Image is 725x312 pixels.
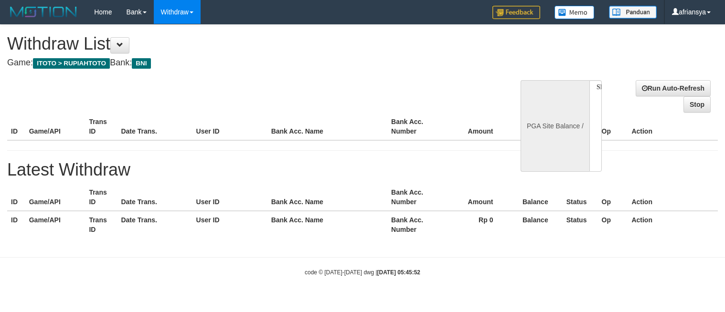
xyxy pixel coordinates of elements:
[507,211,562,238] th: Balance
[117,211,192,238] th: Date Trans.
[563,211,598,238] th: Status
[387,211,448,238] th: Bank Acc. Number
[598,113,628,140] th: Op
[683,96,711,113] a: Stop
[132,58,150,69] span: BNI
[25,211,85,238] th: Game/API
[7,113,25,140] th: ID
[192,211,267,238] th: User ID
[377,269,420,276] strong: [DATE] 05:45:52
[492,6,540,19] img: Feedback.jpg
[192,184,267,211] th: User ID
[448,113,508,140] th: Amount
[554,6,595,19] img: Button%20Memo.svg
[7,160,718,179] h1: Latest Withdraw
[609,6,657,19] img: panduan.png
[563,184,598,211] th: Status
[192,113,267,140] th: User ID
[7,58,474,68] h4: Game: Bank:
[305,269,420,276] small: code © [DATE]-[DATE] dwg |
[387,184,448,211] th: Bank Acc. Number
[25,184,85,211] th: Game/API
[598,211,628,238] th: Op
[267,211,387,238] th: Bank Acc. Name
[521,80,589,172] div: PGA Site Balance /
[267,184,387,211] th: Bank Acc. Name
[85,211,117,238] th: Trans ID
[628,211,718,238] th: Action
[7,184,25,211] th: ID
[33,58,110,69] span: ITOTO > RUPIAHTOTO
[628,113,718,140] th: Action
[7,5,80,19] img: MOTION_logo.png
[25,113,85,140] th: Game/API
[85,113,117,140] th: Trans ID
[507,184,562,211] th: Balance
[387,113,448,140] th: Bank Acc. Number
[85,184,117,211] th: Trans ID
[117,113,192,140] th: Date Trans.
[636,80,711,96] a: Run Auto-Refresh
[628,184,718,211] th: Action
[7,211,25,238] th: ID
[7,34,474,53] h1: Withdraw List
[117,184,192,211] th: Date Trans.
[448,211,508,238] th: Rp 0
[448,184,508,211] th: Amount
[267,113,387,140] th: Bank Acc. Name
[598,184,628,211] th: Op
[507,113,562,140] th: Balance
